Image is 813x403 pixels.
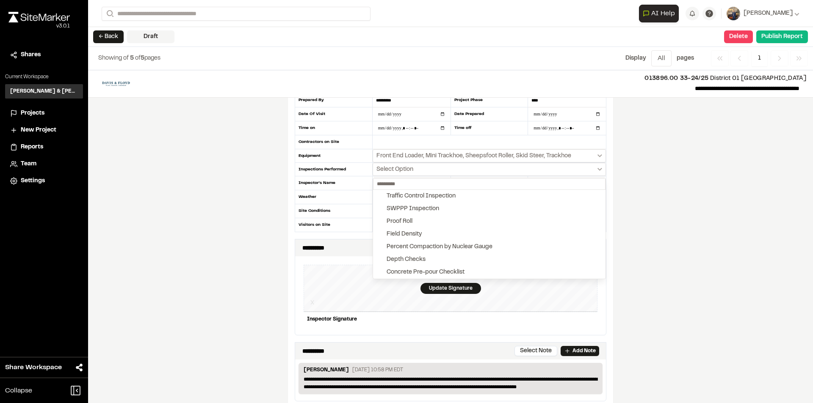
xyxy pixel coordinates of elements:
[373,215,606,228] button: Proof Roll
[373,228,606,241] button: Field Density
[373,203,606,215] button: SWPPP Inspection
[387,242,492,252] div: Percent Compaction by Nuclear Gauge
[373,241,606,253] button: Percent Compaction by Nuclear Gauge
[387,192,456,201] div: Traffic Control Inspection
[373,190,606,203] button: Traffic Control Inspection
[373,266,606,279] button: Concrete Pre-pour Checklist
[373,253,606,266] button: Depth Checks
[387,204,439,214] div: SWPPP Inspection
[387,255,426,264] div: Depth Checks
[387,268,465,277] div: Concrete Pre-pour Checklist
[387,217,412,226] div: Proof Roll
[387,230,422,239] div: Field Density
